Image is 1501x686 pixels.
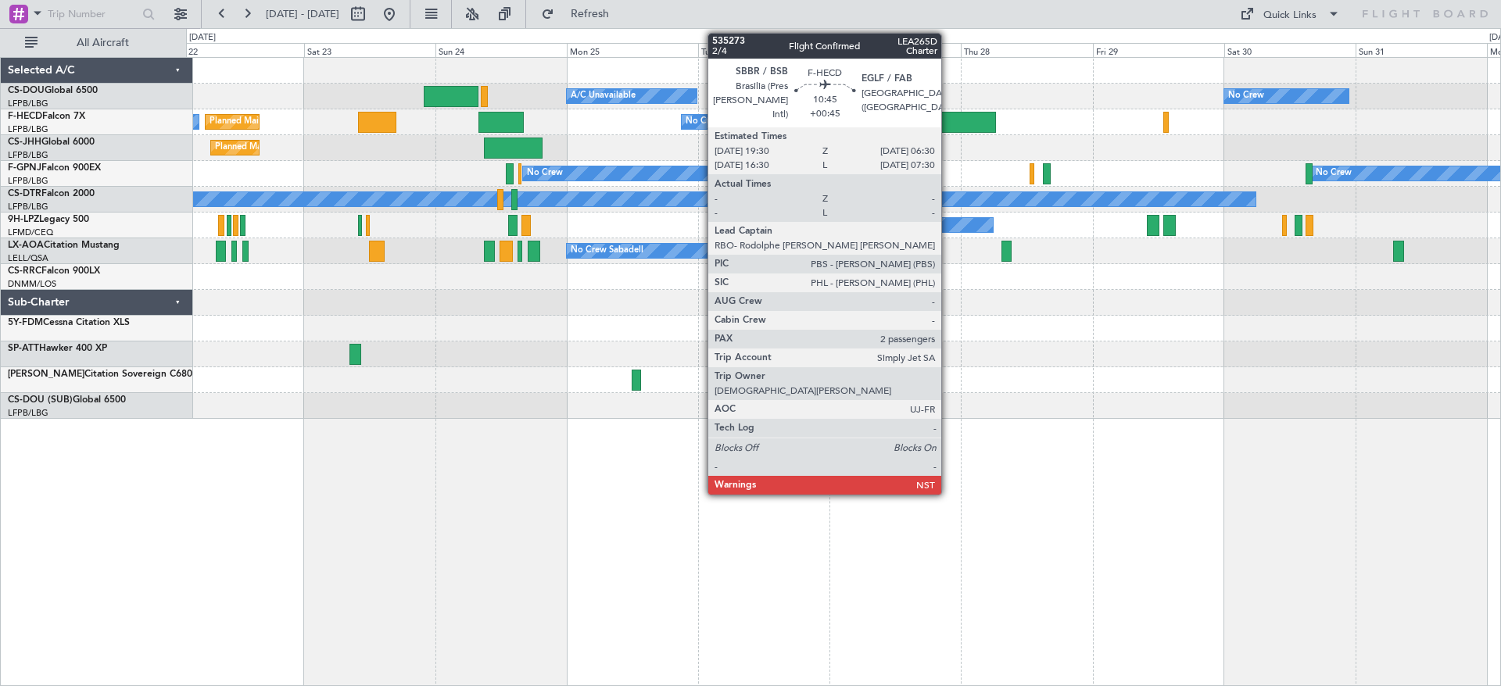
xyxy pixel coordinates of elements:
a: F-HECDFalcon 7X [8,112,85,121]
div: Fri 22 [173,43,304,57]
div: No Crew [527,162,563,185]
div: Wed 27 [829,43,961,57]
a: F-GPNJFalcon 900EX [8,163,101,173]
span: CS-JHH [8,138,41,147]
div: Sun 31 [1356,43,1487,57]
span: CS-DOU (SUB) [8,395,73,405]
span: 5Y-FDM [8,318,43,327]
div: Sun 24 [435,43,567,57]
div: Sat 30 [1224,43,1356,57]
div: A/C Unavailable [571,84,636,108]
span: Refresh [557,9,623,20]
div: No Crew [801,213,836,237]
a: LFPB/LBG [8,98,48,109]
span: CS-RRC [8,266,41,276]
span: CS-DTR [8,189,41,198]
a: CS-DOU (SUB)Global 6500 [8,395,126,405]
span: 9H-LPZ [8,215,39,224]
div: Tue 26 [698,43,829,57]
a: LELL/QSA [8,252,48,264]
a: LX-AOACitation Mustang [8,241,120,250]
div: No Crew [686,110,722,134]
a: SP-ATTHawker 400 XP [8,344,107,353]
a: LFMD/CEQ [8,227,53,238]
button: All Aircraft [17,30,170,55]
span: [DATE] - [DATE] [266,7,339,21]
div: Mon 25 [567,43,698,57]
a: CS-JHHGlobal 6000 [8,138,95,147]
div: Quick Links [1263,8,1317,23]
a: 5Y-FDMCessna Citation XLS [8,318,130,327]
span: LX-AOA [8,241,44,250]
div: [DATE] [189,31,216,45]
div: No Crew [1228,84,1264,108]
div: No Crew Sabadell [571,239,643,263]
a: LFPB/LBG [8,123,48,135]
a: CS-DOUGlobal 6500 [8,86,98,95]
div: Planned Maint [GEOGRAPHIC_DATA] ([GEOGRAPHIC_DATA]) [210,110,456,134]
a: [PERSON_NAME]Citation Sovereign C680 [8,370,192,379]
span: SP-ATT [8,344,39,353]
span: [PERSON_NAME] [8,370,84,379]
a: LFPB/LBG [8,175,48,187]
a: CS-DTRFalcon 2000 [8,189,95,198]
div: No Crew [1316,162,1352,185]
a: LFPB/LBG [8,201,48,213]
span: All Aircraft [41,38,165,48]
span: F-HECD [8,112,42,121]
a: CS-RRCFalcon 900LX [8,266,100,276]
button: Quick Links [1232,2,1348,27]
a: DNMM/LOS [8,278,56,290]
a: LFPB/LBG [8,149,48,161]
span: CS-DOU [8,86,45,95]
span: F-GPNJ [8,163,41,173]
div: Fri 29 [1093,43,1224,57]
div: Planned Maint [GEOGRAPHIC_DATA] ([GEOGRAPHIC_DATA]) [215,136,461,159]
input: Trip Number [48,2,138,26]
button: Refresh [534,2,628,27]
div: Thu 28 [961,43,1092,57]
a: 9H-LPZLegacy 500 [8,215,89,224]
div: Sat 23 [304,43,435,57]
a: LFPB/LBG [8,407,48,419]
